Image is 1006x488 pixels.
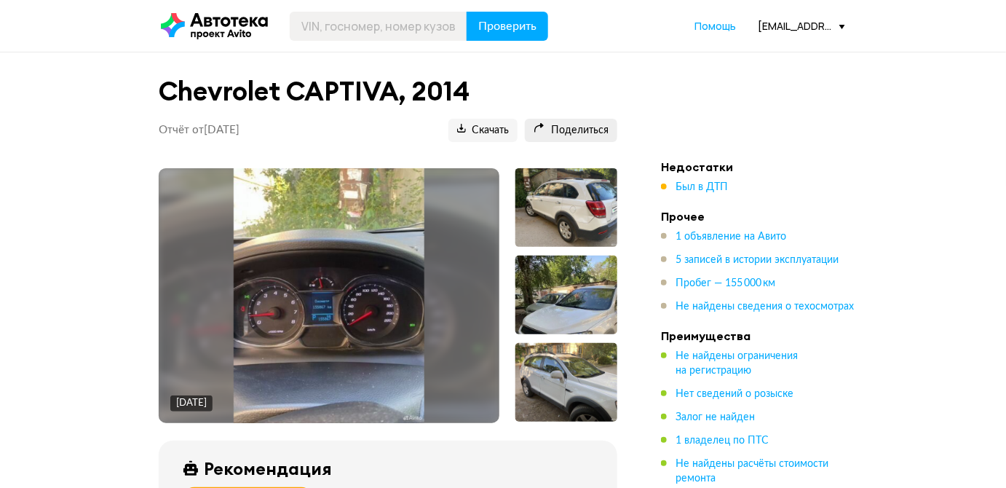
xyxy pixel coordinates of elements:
[176,397,207,410] div: [DATE]
[676,389,793,399] span: Нет сведений о розыске
[676,182,728,192] span: Был в ДТП
[534,124,609,138] span: Поделиться
[159,123,239,138] p: Отчёт от [DATE]
[676,351,798,376] span: Не найдены ограничения на регистрацию
[467,12,548,41] button: Проверить
[758,19,845,33] div: [EMAIL_ADDRESS][PERSON_NAME][DOMAIN_NAME]
[676,436,769,446] span: 1 владелец по ПТС
[676,302,854,312] span: Не найдены сведения о техосмотрах
[204,458,332,479] div: Рекомендация
[676,255,839,265] span: 5 записей в истории эксплуатации
[290,12,467,41] input: VIN, госномер, номер кузова
[694,19,736,34] a: Помощь
[478,20,536,32] span: Проверить
[676,412,755,422] span: Залог не найден
[676,278,775,288] span: Пробег — 155 000 км
[234,168,425,423] img: Main car
[661,209,865,224] h4: Прочее
[661,160,865,174] h4: Недостатки
[457,124,509,138] span: Скачать
[661,328,865,343] h4: Преимущества
[676,459,828,484] span: Не найдены расчёты стоимости ремонта
[159,76,617,107] h1: Chevrolet CAPTIVA, 2014
[525,119,617,142] button: Поделиться
[448,119,518,142] button: Скачать
[676,232,786,242] span: 1 объявление на Авито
